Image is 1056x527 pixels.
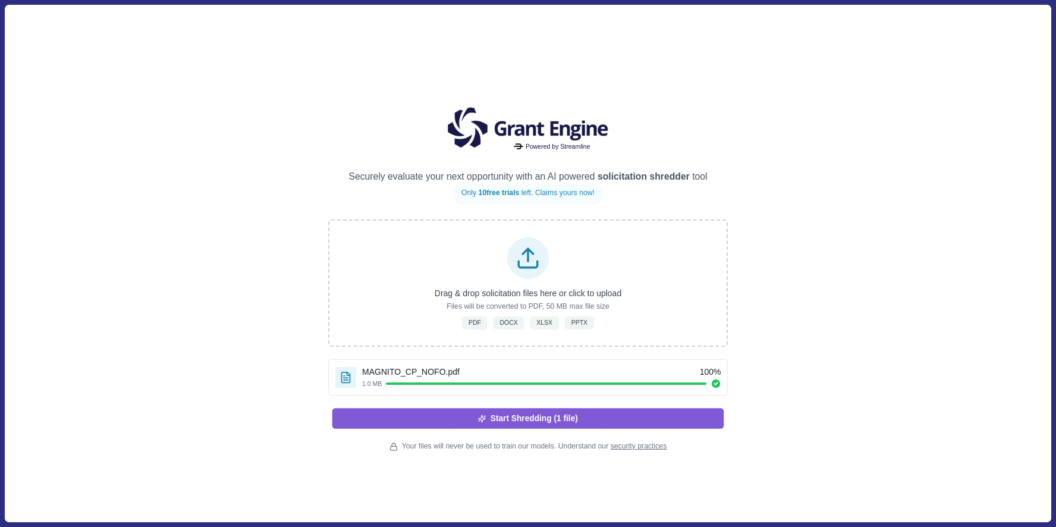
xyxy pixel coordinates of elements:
[332,408,724,428] button: Start Shredding (1 file)
[447,302,609,312] p: Files will be converted to PDF, 50 MB max file size
[479,189,520,197] span: 10 free trials
[439,104,617,152] img: Grantengine Logo
[611,442,667,450] a: security practices
[402,441,667,452] span: Your files will never be used to train our models. Understand our
[536,318,552,327] span: XLSX
[362,366,460,378] span: MAGNITO_CP_NOFO.pdf
[700,366,721,378] span: 100 %
[595,171,693,181] span: solicitation shredder
[571,318,587,327] span: PPTX
[453,184,603,203] div: Only left. Claims yours now!
[511,140,592,153] div: Powered by Streamline
[348,170,707,184] p: Securely evaluate your next opportunity with an AI powered tool
[469,318,481,327] span: PDF
[435,287,621,300] p: Drag & drop solicitation files here or click to upload
[499,318,517,327] span: DOCX
[362,379,382,388] span: 1.0 MB
[514,143,524,150] img: Powered by Streamline Logo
